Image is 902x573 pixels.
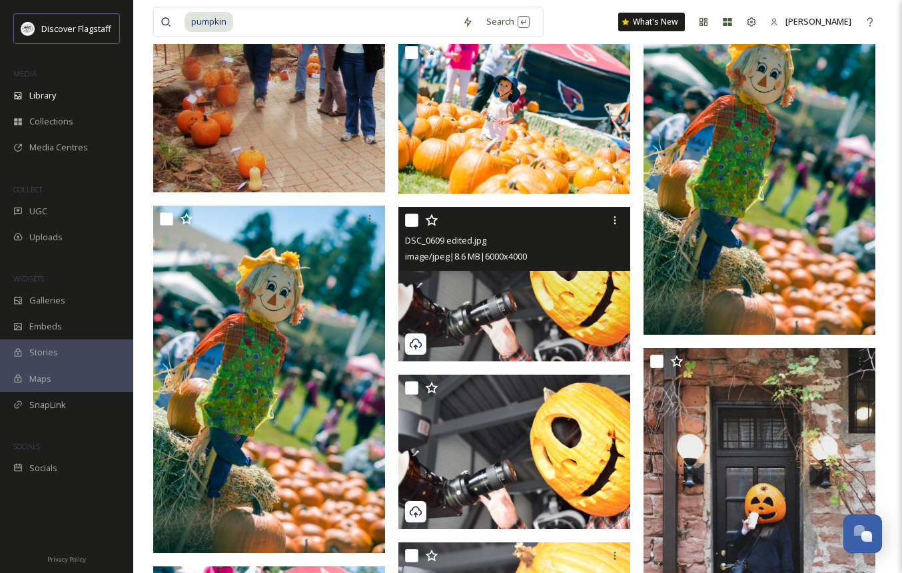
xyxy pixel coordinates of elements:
button: Open Chat [843,514,882,553]
span: Embeds [29,320,62,333]
span: SnapLink [29,399,66,411]
span: Stories [29,346,58,359]
span: Media Centres [29,141,88,154]
span: pumpkin [185,12,233,31]
span: Uploads [29,231,63,244]
span: DSC_0609 edited.jpg [405,234,486,246]
span: Galleries [29,294,65,307]
a: [PERSON_NAME] [763,9,858,35]
span: UGC [29,205,47,218]
span: Library [29,89,56,102]
span: MEDIA [13,69,37,79]
img: DSC_0611.JPG [398,375,630,529]
a: Privacy Policy [47,550,86,566]
span: Socials [29,462,57,475]
span: Discover Flagstaff [41,23,111,35]
div: Search [480,9,536,35]
span: Privacy Policy [47,555,86,564]
span: COLLECT [13,184,42,194]
span: [PERSON_NAME] [785,15,851,27]
img: Flagstaff Cornucopia1_credit Brian Bradley.jpg [398,39,630,194]
img: Flagstaff Cornucopia5_credit Brian Bradley.jpg [153,206,385,553]
img: DSC_0609 edited.jpg [398,207,630,361]
span: image/jpeg | 8.6 MB | 6000 x 4000 [405,250,527,262]
a: What's New [618,13,685,31]
img: Untitled%20design%20(1).png [21,22,35,35]
span: SOCIALS [13,441,40,451]
span: Collections [29,115,73,128]
span: WIDGETS [13,274,44,284]
span: Maps [29,373,51,385]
